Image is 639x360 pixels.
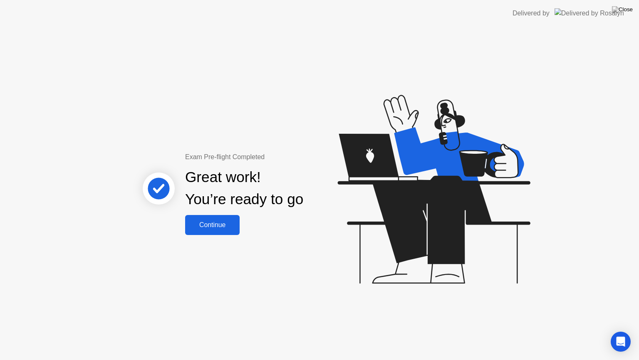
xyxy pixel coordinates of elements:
[611,332,631,352] div: Open Intercom Messenger
[185,152,357,162] div: Exam Pre-flight Completed
[185,166,303,210] div: Great work! You’re ready to go
[513,8,550,18] div: Delivered by
[188,221,237,229] div: Continue
[612,6,633,13] img: Close
[185,215,240,235] button: Continue
[555,8,624,18] img: Delivered by Rosalyn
